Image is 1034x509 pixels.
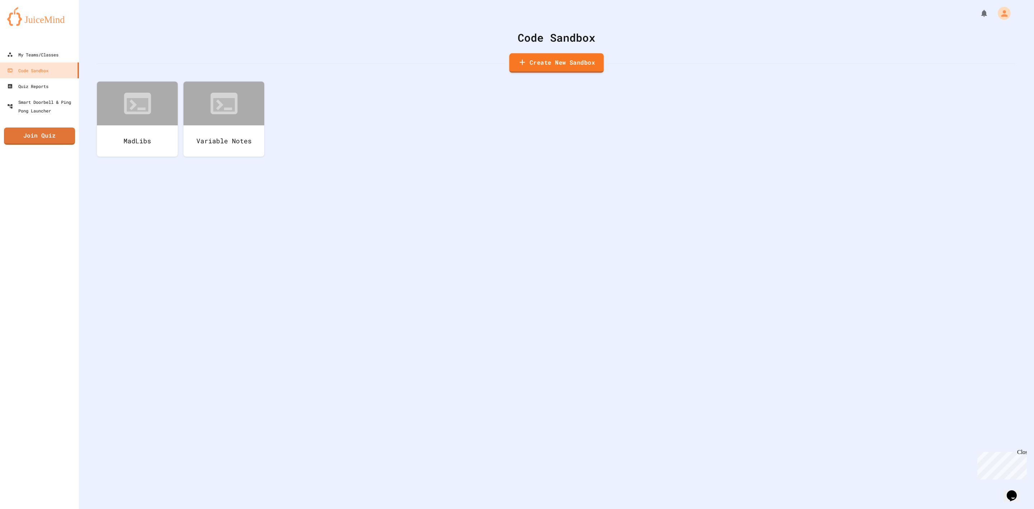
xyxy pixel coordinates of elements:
a: Variable Notes [183,82,264,157]
div: Quiz Reports [7,82,48,91]
div: Code Sandbox [7,66,48,75]
img: logo-orange.svg [7,7,72,26]
div: My Teams/Classes [7,50,59,59]
div: Code Sandbox [97,29,1016,46]
div: Chat with us now!Close [3,3,50,46]
div: My Notifications [967,7,990,19]
a: MadLibs [97,82,178,157]
div: My Account [990,5,1012,22]
div: Variable Notes [183,125,264,157]
a: Create New Sandbox [509,53,604,73]
div: MadLibs [97,125,178,157]
iframe: chat widget [974,449,1027,480]
iframe: chat widget [1004,480,1027,502]
a: Join Quiz [4,128,75,145]
div: Smart Doorbell & Ping Pong Launcher [7,98,76,115]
